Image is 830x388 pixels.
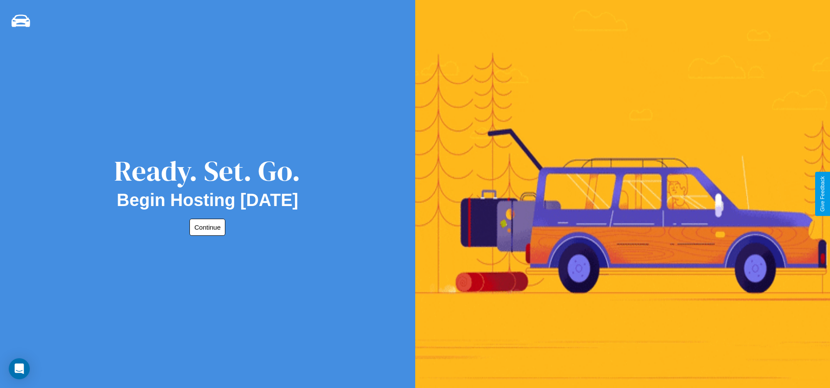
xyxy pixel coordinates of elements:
h2: Begin Hosting [DATE] [117,190,298,210]
div: Give Feedback [819,176,826,212]
div: Ready. Set. Go. [114,151,301,190]
div: Open Intercom Messenger [9,358,30,379]
button: Continue [189,219,225,236]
